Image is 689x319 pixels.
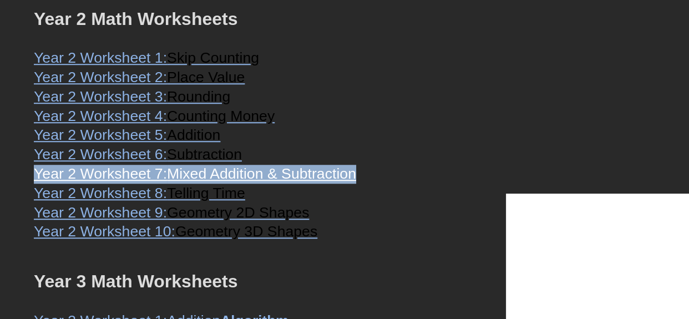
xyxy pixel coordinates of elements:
a: Year 2 Worksheet 4:Counting Money [34,108,275,124]
iframe: Chat Widget [506,194,689,319]
span: Year 2 Worksheet 10: [34,223,175,240]
span: Skip Counting [167,49,259,66]
span: Year 2 Worksheet 6: [34,146,167,163]
span: Telling Time [167,185,245,201]
span: Geometry 2D Shapes [167,204,309,221]
span: Addition [167,126,220,143]
span: Year 2 Worksheet 2: [34,69,167,85]
span: Geometry 3D Shapes [175,223,317,240]
span: Year 2 Worksheet 1: [34,49,167,66]
a: Year 2 Worksheet 7:Mixed Addition & Subtraction [34,165,356,182]
span: Year 2 Worksheet 5: [34,126,167,143]
a: Year 2 Worksheet 1:Skip Counting [34,49,259,66]
span: Year 2 Worksheet 8: [34,185,167,201]
span: Place Value [167,69,245,85]
h2: Year 3 Math Worksheets [34,270,655,293]
span: Year 2 Worksheet 9: [34,204,167,221]
span: Year 2 Worksheet 4: [34,108,167,124]
a: Year 2 Worksheet 3:Rounding [34,88,230,105]
a: Year 2 Worksheet 10:Geometry 3D Shapes [34,223,317,240]
span: Subtraction [167,146,242,163]
span: Year 2 Worksheet 3: [34,88,167,105]
a: Year 2 Worksheet 8:Telling Time [34,185,245,201]
a: Year 2 Worksheet 9:Geometry 2D Shapes [34,204,309,221]
span: Year 2 Worksheet 7: [34,165,167,182]
span: Rounding [167,88,230,105]
a: Year 2 Worksheet 6:Subtraction [34,146,242,163]
span: Counting Money [167,108,275,124]
a: Year 2 Worksheet 2:Place Value [34,69,245,85]
a: Year 2 Worksheet 5:Addition [34,126,220,143]
h2: Year 2 Math Worksheets [34,8,655,31]
span: Mixed Addition & Subtraction [167,165,356,182]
